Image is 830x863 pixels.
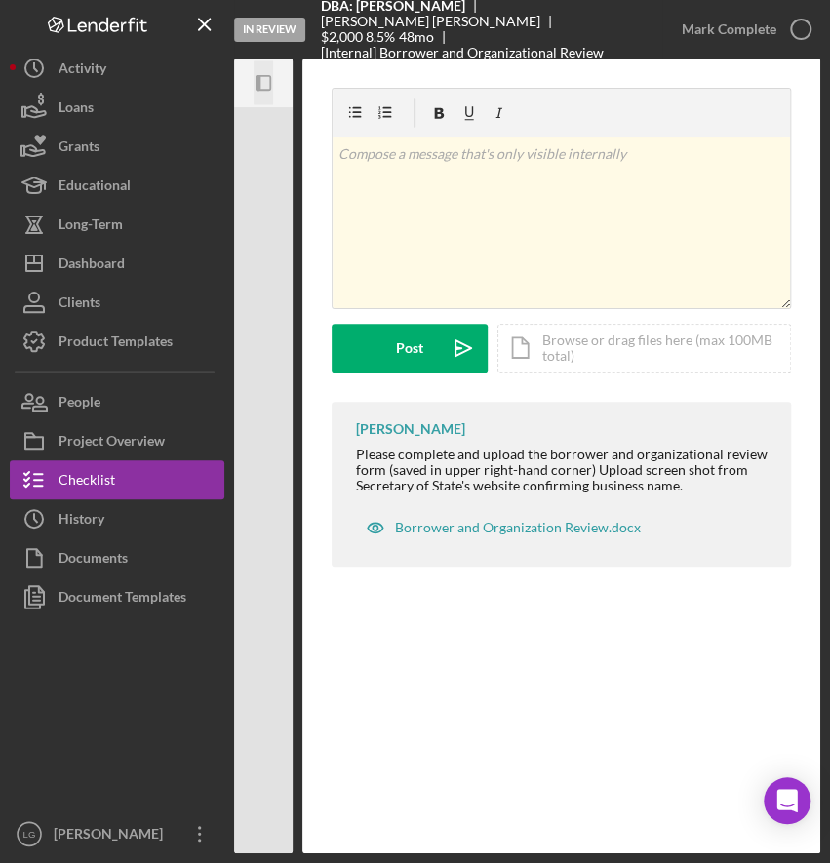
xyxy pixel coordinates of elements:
[10,382,224,421] button: People
[59,127,99,171] div: Grants
[764,777,810,824] div: Open Intercom Messenger
[682,10,776,49] div: Mark Complete
[59,283,100,327] div: Clients
[49,814,176,858] div: [PERSON_NAME]
[10,538,224,577] button: Documents
[321,14,557,29] div: [PERSON_NAME] [PERSON_NAME]
[332,324,488,373] button: Post
[321,45,604,60] div: [Internal] Borrower and Organizational Review
[59,421,165,465] div: Project Overview
[59,460,115,504] div: Checklist
[10,88,224,127] button: Loans
[321,29,363,45] div: $2,000
[10,205,224,244] button: Long-Term
[59,88,94,132] div: Loans
[398,29,433,45] div: 48 mo
[59,499,104,543] div: History
[10,499,224,538] button: History
[234,18,305,42] div: In Review
[10,421,224,460] button: Project Overview
[59,577,186,621] div: Document Templates
[10,283,224,322] button: Clients
[662,10,820,49] button: Mark Complete
[396,324,423,373] div: Post
[59,538,128,582] div: Documents
[10,166,224,205] button: Educational
[395,520,641,535] div: Borrower and Organization Review.docx
[10,460,224,499] button: Checklist
[59,322,173,366] div: Product Templates
[10,49,224,88] button: Activity
[59,49,106,93] div: Activity
[10,577,224,616] button: Document Templates
[23,829,36,840] text: LG
[59,244,125,288] div: Dashboard
[10,322,224,361] button: Product Templates
[356,421,465,437] div: [PERSON_NAME]
[356,447,771,493] div: Please complete and upload the borrower and organizational review form (saved in upper right-hand...
[10,814,224,853] button: LG[PERSON_NAME]
[59,205,123,249] div: Long-Term
[356,508,651,547] button: Borrower and Organization Review.docx
[59,382,100,426] div: People
[59,166,131,210] div: Educational
[10,244,224,283] button: Dashboard
[10,127,224,166] button: Grants
[366,29,395,45] div: 8.5 %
